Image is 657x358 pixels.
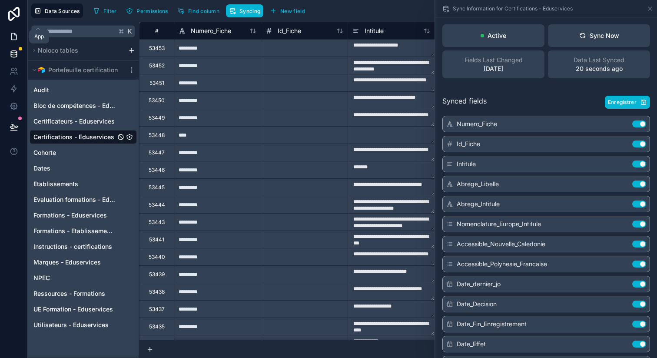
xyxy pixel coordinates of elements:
div: 53451 [149,80,164,87]
div: 53445 [149,184,165,191]
span: Id_Fiche [457,140,480,148]
span: New field [280,8,305,14]
span: Filter [103,8,117,14]
div: 53449 [149,114,165,121]
div: # [146,27,167,34]
span: Abrege_Libelle [457,180,499,188]
span: Date_Decision [457,300,497,308]
p: 20 seconds ago [576,64,623,73]
div: 53447 [149,149,165,156]
div: 53452 [149,62,165,69]
div: 53443 [149,219,165,226]
span: Date_Effet [457,340,486,348]
span: Intitule [457,160,476,168]
div: 53437 [149,306,165,313]
div: 53440 [149,254,165,261]
div: Sync Now [579,31,619,40]
button: Permissions [123,4,171,17]
span: Accessible_Nouvelle_Caledonie [457,240,545,248]
div: 53435 [149,323,165,330]
span: Data Sources [45,8,80,14]
span: Accessible_Polynesie_Francaise [457,260,547,268]
button: New field [267,4,308,17]
a: Syncing [226,4,267,17]
button: Find column [175,4,222,17]
span: Data Last Synced [574,56,624,64]
div: 53448 [149,132,165,139]
span: Date_dernier_jo [457,280,501,288]
span: Permissions [136,8,168,14]
p: [DATE] [484,64,503,73]
div: 53439 [149,271,165,278]
span: Intitule [365,27,384,35]
div: App [34,33,44,40]
div: 53446 [149,167,165,174]
div: 53438 [149,288,165,295]
p: Active [488,31,506,40]
span: Nomenclature_Europe_Intitule [457,220,541,228]
span: Syncing [239,8,260,14]
span: Numero_Fiche [191,27,231,35]
span: Fields Last Changed [465,56,523,64]
span: Find column [188,8,219,14]
div: 53453 [149,45,165,52]
div: 53444 [149,201,165,208]
button: Data Sources [31,3,83,18]
button: Sync Now [548,24,650,47]
div: 53441 [149,236,164,243]
a: Permissions [123,4,174,17]
button: Enregistrer [605,96,650,109]
span: Sync Information for Certifications - Eduservices [453,5,573,12]
span: K [127,28,133,34]
span: Id_Fiche [278,27,301,35]
button: Filter [90,4,120,17]
span: Numero_Fiche [457,120,497,128]
span: Enregistrer [608,99,637,106]
span: Synced fields [442,96,487,109]
div: 53450 [149,97,165,104]
button: Syncing [226,4,263,17]
span: Date_Fin_Enregistrement [457,320,527,328]
span: Abrege_Intitule [457,200,500,208]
